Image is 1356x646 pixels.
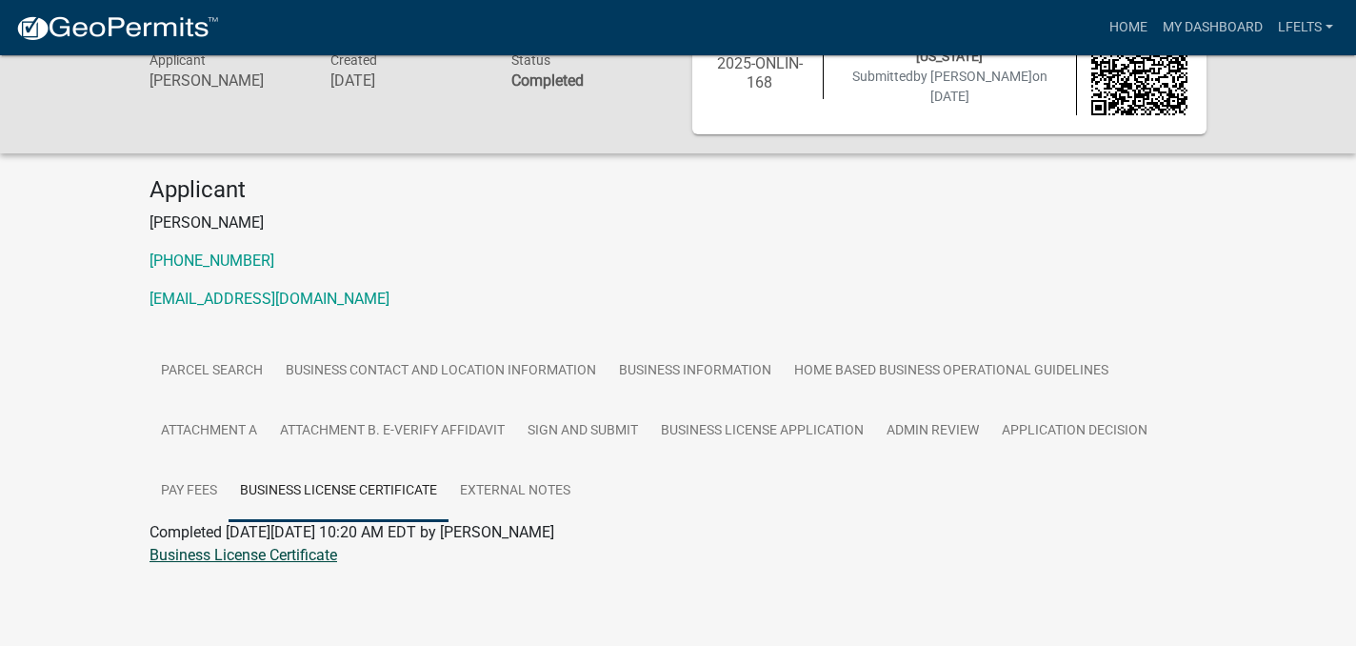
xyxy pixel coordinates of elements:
[516,401,649,462] a: Sign and Submit
[150,212,1206,234] p: [PERSON_NAME]
[449,461,582,522] a: External Notes
[330,71,483,90] h6: [DATE]
[150,523,554,541] span: Completed [DATE][DATE] 10:20 AM EDT by [PERSON_NAME]
[229,461,449,522] a: Business License Certificate
[875,401,990,462] a: Admin Review
[649,401,875,462] a: Business License Application
[1091,18,1188,115] img: QR code
[1155,10,1270,46] a: My Dashboard
[274,341,608,402] a: Business Contact and Location Information
[150,546,337,564] a: Business License Certificate
[269,401,516,462] a: Attachment B. E-Verify Affidavit
[1102,10,1155,46] a: Home
[1270,10,1341,46] a: lfelts
[608,341,783,402] a: Business Information
[511,71,584,90] strong: Completed
[150,176,1206,204] h4: Applicant
[150,252,274,270] a: [PHONE_NUMBER]
[150,341,274,402] a: Parcel search
[783,341,1120,402] a: Home Based Business Operational Guidelines
[150,461,229,522] a: Pay Fees
[150,290,389,308] a: [EMAIL_ADDRESS][DOMAIN_NAME]
[150,71,302,90] h6: [PERSON_NAME]
[711,54,808,91] h6: 2025-ONLIN-168
[913,69,1032,84] span: by [PERSON_NAME]
[511,52,550,68] span: Status
[330,52,377,68] span: Created
[150,52,206,68] span: Applicant
[990,401,1159,462] a: Application Decision
[150,401,269,462] a: Attachment A
[852,69,1047,104] span: Submitted on [DATE]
